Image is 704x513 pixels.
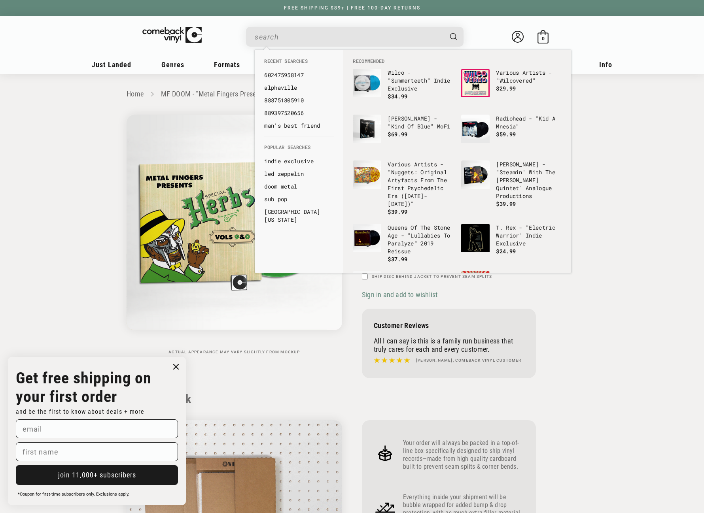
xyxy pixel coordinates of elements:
[260,119,338,132] li: recent_searches: man's best friend
[496,130,516,138] span: $59.99
[246,27,464,47] div: Search
[388,130,407,138] span: $69.99
[276,5,428,11] a: FREE SHIPPING $89+ | FREE 100-DAY RETURNS
[255,29,442,45] input: When autocomplete results are available use up and down arrows to review and enter to select
[461,115,562,153] a: Radiohead - "Kid A Mnesia" Radiohead - "Kid A Mnesia" $59.99
[461,115,490,143] img: Radiohead - "Kid A Mnesia"
[18,492,129,497] span: *Coupon for first-time subscribers only. Exclusions apply.
[16,465,178,485] button: join 11,000+ subscribers
[461,271,562,309] a: Incubus - "Light Grenades" Regular Incubus - "Light Grenades" Regular
[264,71,334,79] a: 602475958147
[349,220,457,267] li: default_products: Queens Of The Stone Age - "Lullabies To Paralyze" 2019 Reissue
[161,60,184,69] span: Genres
[16,408,144,415] span: and be the first to know about deals + more
[388,160,453,208] p: Various Artists - "Nuggets: Original Artyfacts From The First Psychedelic Era ([DATE]-[DATE])"
[264,122,334,130] a: man's best friend
[260,94,338,107] li: recent_searches: 888751805910
[353,115,381,143] img: Miles Davis - "Kind Of Blue" MoFi
[461,160,490,189] img: Miles Davis - "Steamin' With The Miles Davis Quintet" Analogue Productions
[260,168,338,180] li: default_suggestions: led zeppelin
[388,208,407,215] span: $39.99
[127,392,577,406] h2: How We Pack
[461,224,490,252] img: T. Rex - "Electric Warrior" Indie Exclusive
[374,355,410,366] img: star5.svg
[599,60,612,69] span: Info
[388,115,453,130] p: [PERSON_NAME] - "Kind Of Blue" MoFi
[343,50,571,273] div: Recommended
[127,115,342,355] media-gallery: Gallery Viewer
[349,58,566,65] li: Recommended
[16,442,178,461] input: first name
[388,92,407,100] span: $34.99
[264,195,334,203] a: sub pop
[353,69,381,97] img: Wilco - "Summerteeth" Indie Exclusive
[214,60,240,69] span: Formats
[461,160,562,208] a: Miles Davis - "Steamin' With The Miles Davis Quintet" Analogue Productions [PERSON_NAME] - "Steam...
[457,220,566,266] li: default_products: T. Rex - "Electric Warrior" Indie Exclusive
[353,160,381,189] img: Various Artists - "Nuggets: Original Artyfacts From The First Psychedelic Era (1965-1968)"
[349,157,457,220] li: default_products: Various Artists - "Nuggets: Original Artyfacts From The First Psychedelic Era (...
[353,115,453,153] a: Miles Davis - "Kind Of Blue" MoFi [PERSON_NAME] - "Kind Of Blue" MoFi $69.99
[353,271,453,309] a: The Beatles - "1" The Beatles - "1"
[461,224,562,262] a: T. Rex - "Electric Warrior" Indie Exclusive T. Rex - "Electric Warrior" Indie Exclusive $24.99
[255,136,343,230] div: Popular Searches
[461,69,562,107] a: Various Artists - "Wilcovered" Various Artists - "Wilcovered" $29.99
[388,255,407,263] span: $37.99
[264,208,334,224] a: [GEOGRAPHIC_DATA][US_STATE]
[496,200,516,207] span: $39.99
[349,111,457,157] li: default_products: Miles Davis - "Kind Of Blue" MoFi
[264,157,334,165] a: indie exclusive
[353,69,453,107] a: Wilco - "Summerteeth" Indie Exclusive Wilco - "Summerteeth" Indie Exclusive $34.99
[260,180,338,193] li: default_suggestions: doom metal
[443,27,465,47] button: Search
[260,144,338,155] li: Popular Searches
[264,170,334,178] a: led zeppelin
[403,439,524,471] p: Your order will always be packed in a top-of-line box specifically designed to ship vinyl records...
[372,273,492,279] label: Ship Disc Behind Jacket To Prevent Seam Splits
[264,84,334,92] a: alphaville
[362,290,437,299] span: Sign in and add to wishlist
[170,361,182,373] button: Close dialog
[374,337,524,353] p: All I can say is this is a family run business that truly cares for each and every customer.
[457,157,566,212] li: default_products: Miles Davis - "Steamin' With The Miles Davis Quintet" Analogue Productions
[457,267,566,313] li: default_products: Incubus - "Light Grenades" Regular
[496,69,562,85] p: Various Artists - "Wilcovered"
[374,442,397,465] img: Frame_4.png
[496,115,562,130] p: Radiohead - "Kid A Mnesia"
[353,224,381,252] img: Queens Of The Stone Age - "Lullabies To Paralyze" 2019 Reissue
[264,96,334,104] a: 888751805910
[92,60,131,69] span: Just Landed
[260,155,338,168] li: default_suggestions: indie exclusive
[349,65,457,111] li: default_products: Wilco - "Summerteeth" Indie Exclusive
[264,183,334,190] a: doom metal
[362,290,440,299] button: Sign in and add to wishlist
[260,206,338,226] li: default_suggestions: hotel california
[161,90,341,98] a: MF DOOM - "Metal Fingers Presents: Special Herbs Vol. 9 & 0"
[496,224,562,247] p: T. Rex - "Electric Warrior" Indie Exclusive
[496,85,516,92] span: $29.99
[16,369,151,406] strong: Get free shipping on your first order
[127,89,577,100] nav: breadcrumbs
[349,267,457,313] li: default_products: The Beatles - "1"
[353,271,381,300] img: The Beatles - "1"
[353,160,453,216] a: Various Artists - "Nuggets: Original Artyfacts From The First Psychedelic Era (1965-1968)" Variou...
[260,58,338,69] li: Recent Searches
[260,193,338,206] li: default_suggestions: sub pop
[457,111,566,157] li: default_products: Radiohead - "Kid A Mnesia"
[496,247,516,255] span: $24.99
[260,69,338,81] li: recent_searches: 602475958147
[542,36,545,41] span: 0
[461,69,490,97] img: Various Artists - "Wilcovered"
[374,321,524,330] p: Customer Reviews
[260,81,338,94] li: recent_searches: alphaville
[127,90,144,98] a: Home
[496,271,562,287] p: Incubus - "Light Grenades" Regular
[461,271,490,300] img: Incubus - "Light Grenades" Regular
[255,50,343,136] div: Recent Searches
[127,350,342,355] p: Actual appearance may vary slightly from mockup
[457,65,566,111] li: default_products: Various Artists - "Wilcovered"
[416,357,522,364] h4: [PERSON_NAME], Comeback Vinyl customer
[388,271,453,279] p: The Beatles - "1"
[353,224,453,263] a: Queens Of The Stone Age - "Lullabies To Paralyze" 2019 Reissue Queens Of The Stone Age - "Lullabi...
[388,69,453,92] p: Wilco - "Summerteeth" Indie Exclusive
